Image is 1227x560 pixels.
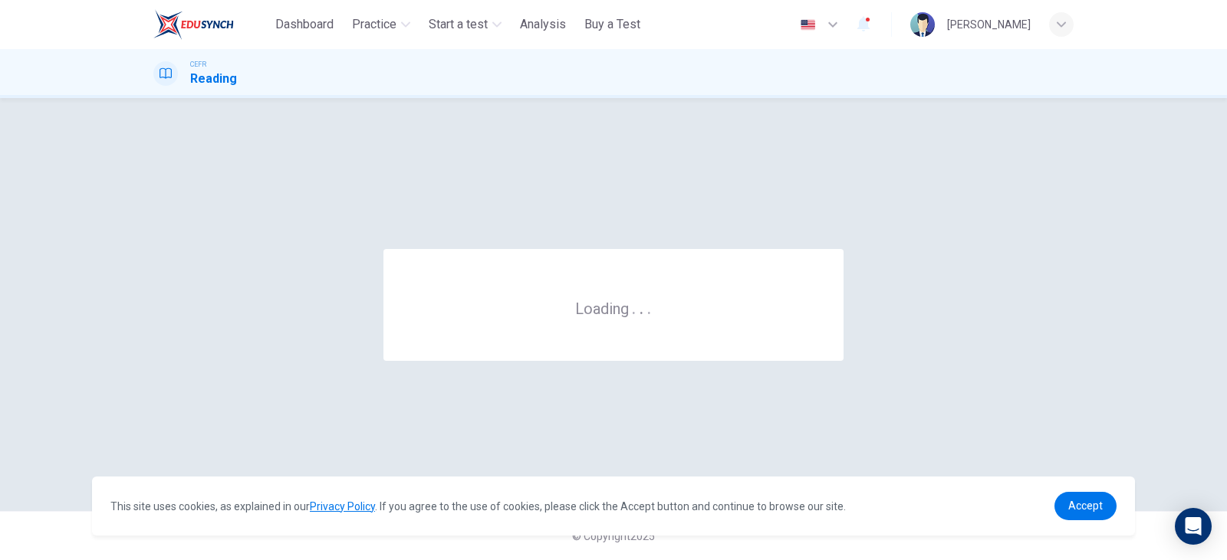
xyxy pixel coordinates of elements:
[1175,508,1212,545] div: Open Intercom Messenger
[153,9,234,40] img: ELTC logo
[429,15,488,34] span: Start a test
[1068,499,1103,512] span: Accept
[269,11,340,38] button: Dashboard
[423,11,508,38] button: Start a test
[575,298,652,318] h6: Loading
[631,294,637,319] h6: .
[572,530,655,542] span: © Copyright 2025
[520,15,566,34] span: Analysis
[514,11,572,38] button: Analysis
[92,476,1135,535] div: cookieconsent
[646,294,652,319] h6: .
[578,11,646,38] button: Buy a Test
[639,294,644,319] h6: .
[153,9,269,40] a: ELTC logo
[110,500,846,513] span: This site uses cookies, as explained in our . If you agree to the use of cookies, please click th...
[275,15,334,34] span: Dashboard
[1054,492,1117,520] a: dismiss cookie message
[584,15,640,34] span: Buy a Test
[310,500,375,513] a: Privacy Policy
[798,19,817,31] img: en
[947,15,1031,34] div: [PERSON_NAME]
[190,59,206,70] span: CEFR
[352,15,396,34] span: Practice
[910,12,935,37] img: Profile picture
[190,70,237,88] h1: Reading
[346,11,416,38] button: Practice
